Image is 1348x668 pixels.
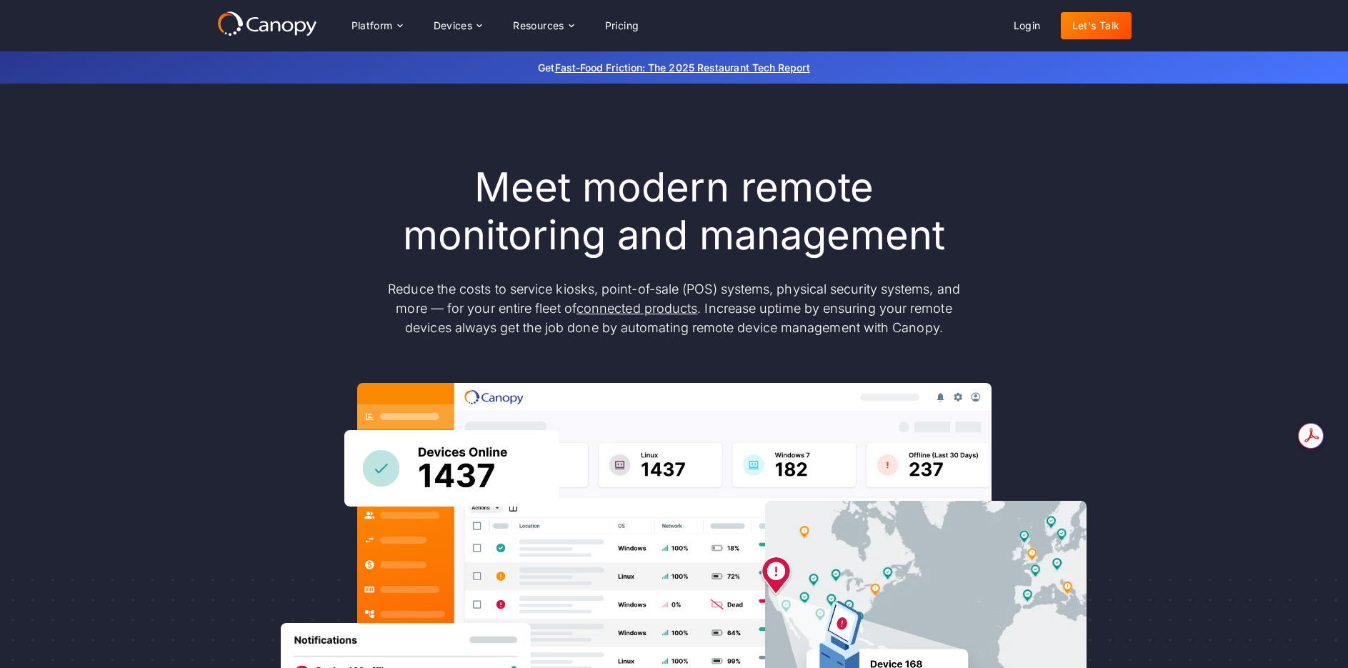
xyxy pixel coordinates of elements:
[422,11,494,40] div: Devices
[374,164,974,259] h1: Meet modern remote monitoring and management
[576,301,697,316] a: connected products
[1002,12,1052,39] a: Login
[324,60,1024,75] p: Get
[501,11,584,40] div: Resources
[594,12,651,39] a: Pricing
[513,21,564,31] div: Resources
[434,21,473,31] div: Devices
[555,61,810,74] a: Fast-Food Friction: The 2025 Restaurant Tech Report
[1061,12,1132,39] a: Let's Talk
[340,11,414,40] div: Platform
[374,279,974,337] p: Reduce the costs to service kiosks, point-of-sale (POS) systems, physical security systems, and m...
[351,21,393,31] div: Platform
[344,430,559,507] img: Canopy sees how many devices are online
